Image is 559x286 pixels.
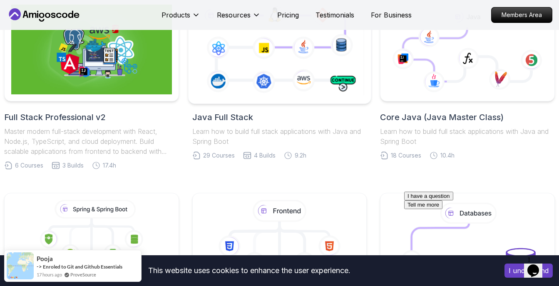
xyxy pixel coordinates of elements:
[37,255,53,262] span: Pooja
[440,151,455,160] span: 10.4h
[492,7,552,22] p: Members Area
[37,271,62,278] span: 17 hours ago
[70,271,96,278] a: ProveSource
[203,151,235,160] span: 29 Courses
[254,151,276,160] span: 4 Builds
[380,111,555,123] h2: Core Java (Java Master Class)
[217,10,251,20] p: Resources
[161,10,200,27] button: Products
[217,10,261,27] button: Resources
[504,264,553,278] button: Accept cookies
[15,161,43,170] span: 6 Courses
[37,263,42,270] span: ->
[7,252,34,279] img: provesource social proof notification image
[295,151,306,160] span: 9.2h
[491,7,552,23] a: Members Area
[3,12,42,21] button: Tell me more
[524,253,551,278] iframe: chat widget
[371,10,412,20] a: For Business
[316,10,354,20] a: Testimonials
[277,10,299,20] a: Pricing
[6,261,492,280] div: This website uses cookies to enhance the user experience.
[391,151,421,160] span: 18 Courses
[43,264,122,270] a: Enroled to Git and Github Essentials
[380,126,555,146] p: Learn how to build full stack applications with Java and Spring Boot
[161,10,190,20] p: Products
[3,3,52,12] button: I have a question
[62,161,84,170] span: 3 Builds
[11,5,172,94] img: Full Stack Professional v2
[401,188,551,249] iframe: chat widget
[103,161,116,170] span: 17.4h
[3,3,153,21] div: I have a questionTell me more
[4,126,179,156] p: Master modern full-stack development with React, Node.js, TypeScript, and cloud deployment. Build...
[4,111,179,123] h2: Full Stack Professional v2
[192,126,367,146] p: Learn how to build full stack applications with Java and Spring Boot
[192,111,367,123] h2: Java Full Stack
